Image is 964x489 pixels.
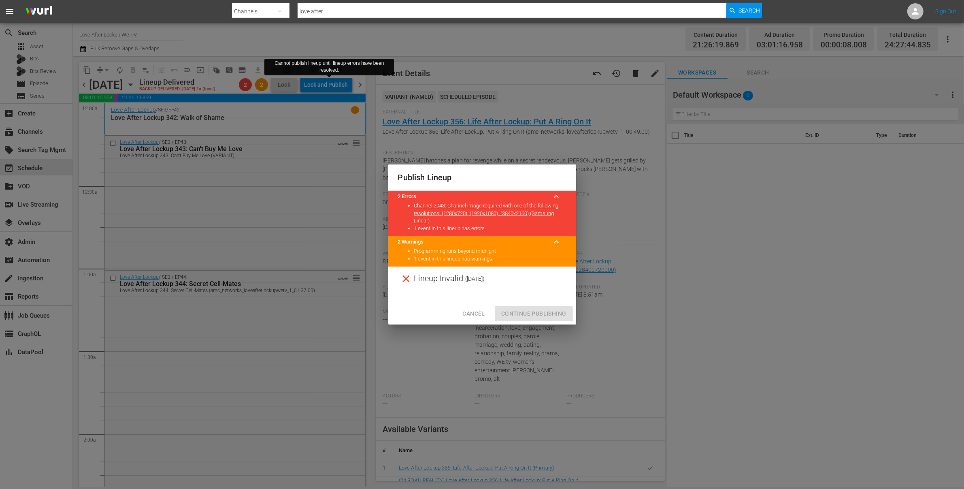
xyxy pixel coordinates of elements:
[547,232,566,252] button: keyboard_arrow_up
[414,255,566,263] li: 1 event in this lineup has warnings.
[398,193,547,201] title: 2 Errors
[19,2,58,21] img: ans4CAIJ8jUAAAAAAAAAAAAAAAAAAAAAAAAgQb4GAAAAAAAAAAAAAAAAAAAAAAAAJMjXAAAAAAAAAAAAAAAAAAAAAAAAgAT5G...
[414,203,559,224] a: Channel 2043: Channel image required with one of the following resolutions: (1280x720), (1920x108...
[552,237,562,247] span: keyboard_arrow_up
[398,171,566,184] h2: Publish Lineup
[547,187,566,206] button: keyboard_arrow_up
[738,3,760,18] span: Search
[5,6,15,16] span: menu
[414,225,566,233] li: 1 event in this lineup has errors.
[398,238,547,246] title: 2 Warnings
[456,306,491,321] button: Cancel
[414,248,566,255] li: Programming runs beyond midnight
[552,192,562,201] span: keyboard_arrow_up
[268,60,391,74] div: Cannot publish lineup until lineup errors have been resolved.
[388,267,576,291] div: Lineup Invalid
[466,273,485,285] span: ( [DATE] )
[462,309,485,319] span: Cancel
[935,8,956,15] a: Sign Out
